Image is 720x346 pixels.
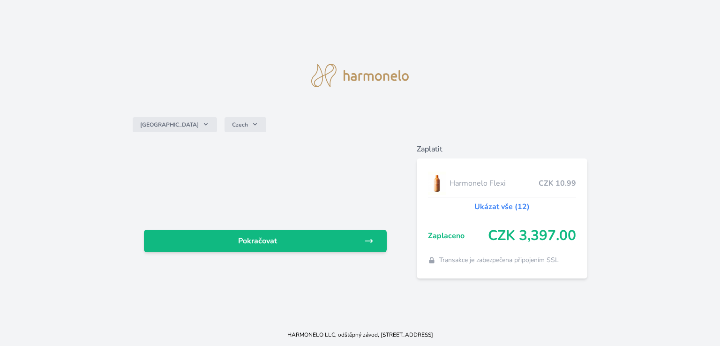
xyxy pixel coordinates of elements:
[439,256,559,265] span: Transakce je zabezpečena připojením SSL
[488,227,576,244] span: CZK 3,397.00
[428,230,488,241] span: Zaplaceno
[417,143,587,155] h6: Zaplatit
[140,121,199,128] span: [GEOGRAPHIC_DATA]
[428,172,446,195] img: CLEAN_FLEXI_se_stinem_x-hi_(1)-lo.jpg
[151,235,364,247] span: Pokračovat
[539,178,576,189] span: CZK 10.99
[133,117,217,132] button: [GEOGRAPHIC_DATA]
[311,64,409,87] img: logo.svg
[225,117,266,132] button: Czech
[232,121,248,128] span: Czech
[474,201,530,212] a: Ukázat vše (12)
[450,178,539,189] span: Harmonelo Flexi
[144,230,387,252] a: Pokračovat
